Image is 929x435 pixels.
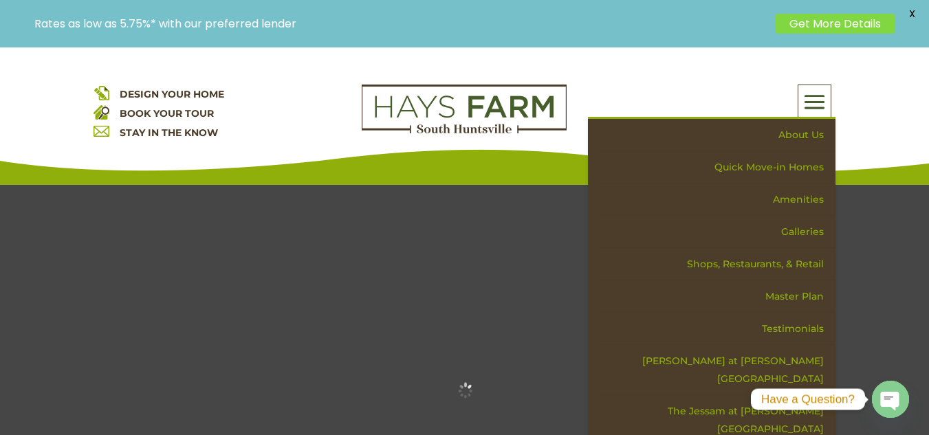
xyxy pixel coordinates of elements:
a: Shops, Restaurants, & Retail [598,248,835,280]
a: Master Plan [598,280,835,313]
a: [PERSON_NAME] at [PERSON_NAME][GEOGRAPHIC_DATA] [598,345,835,395]
p: Rates as low as 5.75%* with our preferred lender [34,17,769,30]
img: Logo [362,85,567,134]
a: Get More Details [776,14,895,34]
a: Testimonials [598,313,835,345]
a: Amenities [598,183,835,216]
a: DESIGN YOUR HOME [120,88,224,100]
a: STAY IN THE KNOW [120,126,218,139]
img: design your home [94,85,109,100]
span: X [901,3,922,24]
a: Galleries [598,216,835,248]
img: book your home tour [94,104,109,120]
a: About Us [598,119,835,151]
a: hays farm homes huntsville development [362,124,567,137]
a: Quick Move-in Homes [598,151,835,183]
a: BOOK YOUR TOUR [120,107,214,120]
